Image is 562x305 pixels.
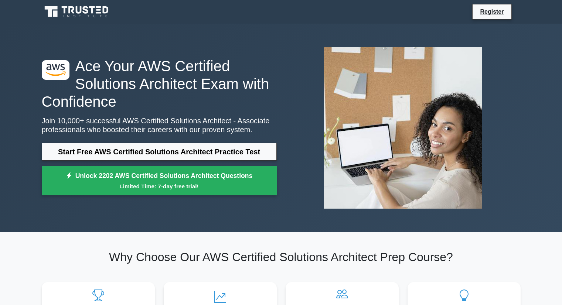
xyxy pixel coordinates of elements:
[42,116,277,134] p: Join 10,000+ successful AWS Certified Solutions Architect - Associate professionals who boosted t...
[42,250,521,264] h2: Why Choose Our AWS Certified Solutions Architect Prep Course?
[42,166,277,196] a: Unlock 2202 AWS Certified Solutions Architect QuestionsLimited Time: 7-day free trial!
[42,143,277,161] a: Start Free AWS Certified Solutions Architect Practice Test
[51,182,268,191] small: Limited Time: 7-day free trial!
[42,57,277,110] h1: Ace Your AWS Certified Solutions Architect Exam with Confidence
[476,7,508,16] a: Register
